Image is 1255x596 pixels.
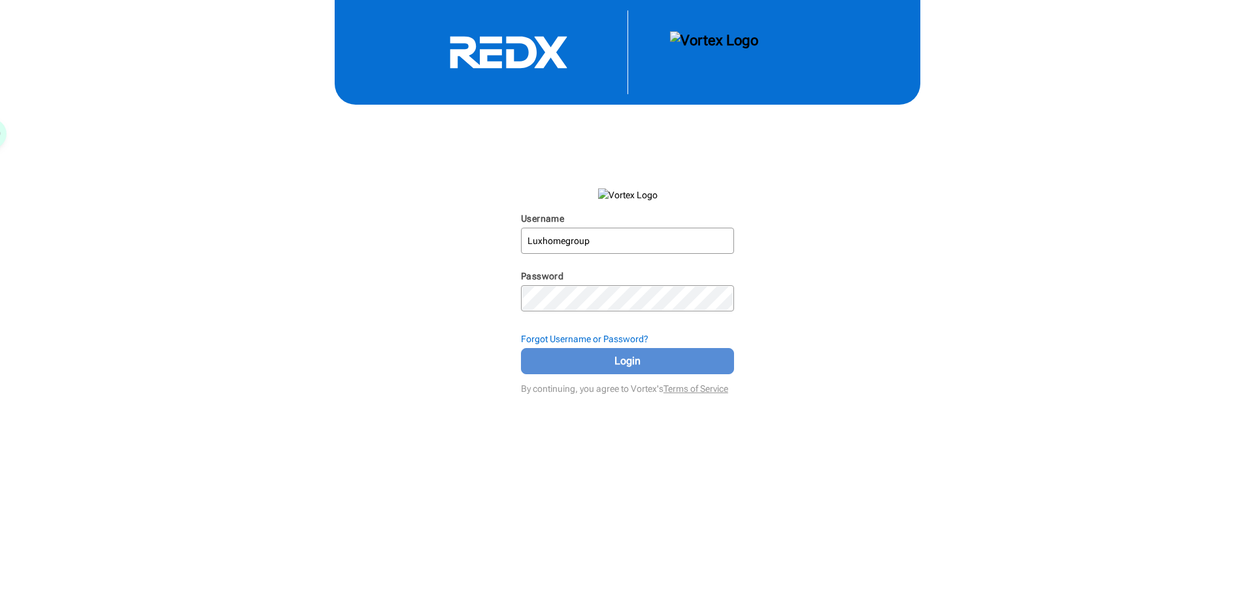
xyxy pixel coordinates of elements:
div: By continuing, you agree to Vortex's [521,377,734,395]
button: Login [521,348,734,374]
img: Vortex Logo [598,188,658,202]
label: Username [521,213,564,224]
label: Password [521,271,563,281]
a: Terms of Service [663,383,728,394]
strong: Forgot Username or Password? [521,334,648,344]
div: Forgot Username or Password? [521,332,734,345]
svg: RedX Logo [410,35,607,69]
span: Login [537,353,718,369]
img: Vortex Logo [670,31,758,73]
